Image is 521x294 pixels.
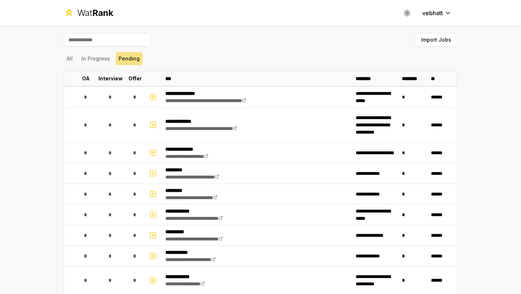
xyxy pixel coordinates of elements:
[416,7,457,20] button: vebhatt
[415,33,457,46] button: Import Jobs
[116,52,143,65] button: Pending
[64,52,76,65] button: All
[82,75,90,82] p: OA
[64,7,113,19] a: WatRank
[79,52,113,65] button: In Progress
[422,9,443,17] span: vebhatt
[77,7,113,19] div: Wat
[128,75,142,82] p: Offer
[92,8,113,18] span: Rank
[98,75,123,82] p: Interview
